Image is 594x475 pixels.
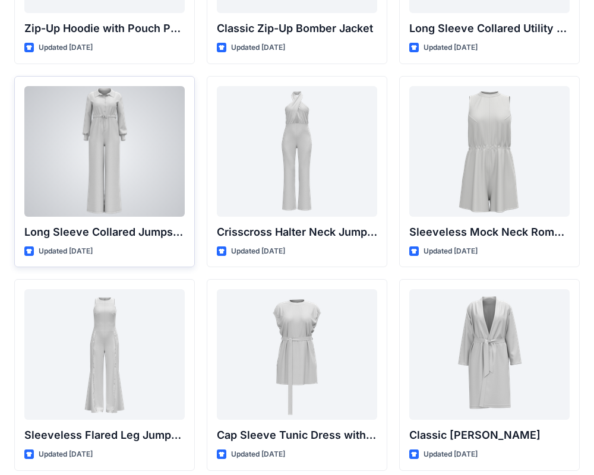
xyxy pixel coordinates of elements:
[24,427,185,444] p: Sleeveless Flared Leg Jumpsuit
[217,86,377,217] a: Crisscross Halter Neck Jumpsuit
[424,245,478,258] p: Updated [DATE]
[24,86,185,217] a: Long Sleeve Collared Jumpsuit with Belt
[39,245,93,258] p: Updated [DATE]
[24,224,185,240] p: Long Sleeve Collared Jumpsuit with Belt
[409,427,570,444] p: Classic [PERSON_NAME]
[39,448,93,461] p: Updated [DATE]
[217,20,377,37] p: Classic Zip-Up Bomber Jacket
[424,42,478,54] p: Updated [DATE]
[24,289,185,420] a: Sleeveless Flared Leg Jumpsuit
[409,289,570,420] a: Classic Terry Robe
[231,245,285,258] p: Updated [DATE]
[231,448,285,461] p: Updated [DATE]
[217,289,377,420] a: Cap Sleeve Tunic Dress with Belt
[217,224,377,240] p: Crisscross Halter Neck Jumpsuit
[409,224,570,240] p: Sleeveless Mock Neck Romper with Drawstring Waist
[231,42,285,54] p: Updated [DATE]
[24,20,185,37] p: Zip-Up Hoodie with Pouch Pockets
[217,427,377,444] p: Cap Sleeve Tunic Dress with Belt
[409,86,570,217] a: Sleeveless Mock Neck Romper with Drawstring Waist
[424,448,478,461] p: Updated [DATE]
[39,42,93,54] p: Updated [DATE]
[409,20,570,37] p: Long Sleeve Collared Utility Jacket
